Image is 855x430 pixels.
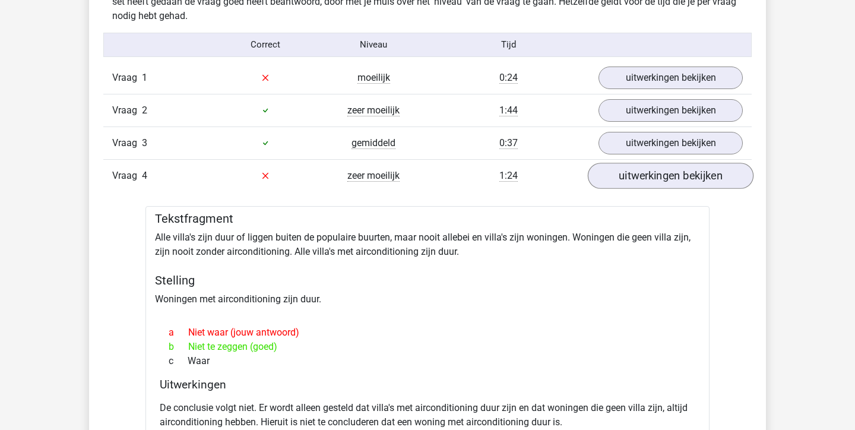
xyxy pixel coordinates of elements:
div: Correct [212,38,320,52]
span: 2 [142,105,147,116]
span: a [169,325,188,340]
h5: Tekstfragment [155,211,700,226]
div: Niveau [319,38,427,52]
span: 3 [142,137,147,148]
h5: Stelling [155,273,700,287]
a: uitwerkingen bekijken [588,163,753,189]
span: 0:37 [499,137,518,149]
span: c [169,354,188,368]
span: Vraag [112,103,142,118]
span: 1 [142,72,147,83]
div: Waar [160,354,695,368]
p: De conclusie volgt niet. Er wordt alleen gesteld dat villa's met airconditioning duur zijn en dat... [160,401,695,429]
span: Vraag [112,169,142,183]
span: zeer moeilijk [347,170,400,182]
div: Niet te zeggen (goed) [160,340,695,354]
span: gemiddeld [351,137,395,149]
a: uitwerkingen bekijken [598,132,743,154]
span: 4 [142,170,147,181]
div: Tijd [427,38,590,52]
span: Vraag [112,136,142,150]
a: uitwerkingen bekijken [598,99,743,122]
h4: Uitwerkingen [160,378,695,391]
span: zeer moeilijk [347,105,400,116]
span: 1:24 [499,170,518,182]
span: 1:44 [499,105,518,116]
a: uitwerkingen bekijken [598,67,743,89]
span: b [169,340,188,354]
span: Vraag [112,71,142,85]
span: moeilijk [357,72,390,84]
span: 0:24 [499,72,518,84]
div: Niet waar (jouw antwoord) [160,325,695,340]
